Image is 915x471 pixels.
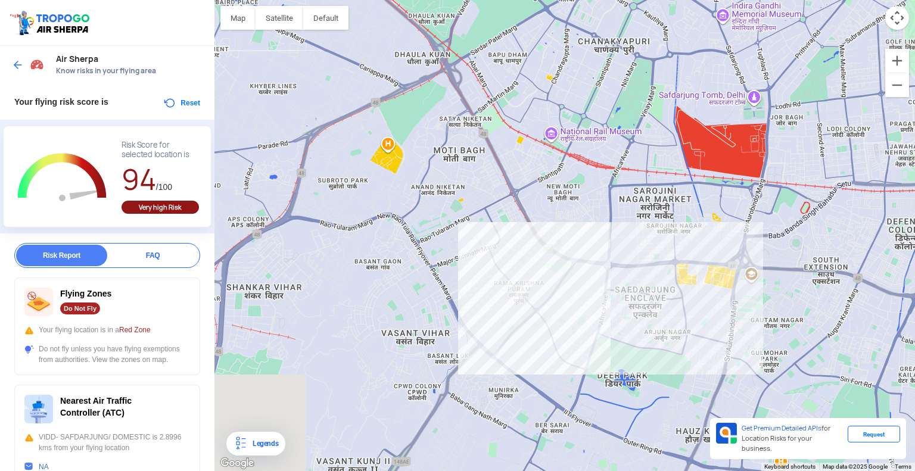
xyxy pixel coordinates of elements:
div: VIDD- SAFDARJUNG/ DOMESTIC is 2.8996 kms from your flying location [24,432,190,453]
div: Your flying location is in a [24,325,190,335]
button: Zoom in [885,49,909,73]
span: Flying Zones [60,289,111,298]
img: Premium APIs [716,423,737,444]
div: Do not fly unless you have flying exemptions from authorities. View the zones on map. [24,344,190,365]
span: Nearest Air Traffic Controller (ATC) [60,396,132,417]
g: Chart [13,141,112,216]
button: Show satellite imagery [256,6,303,30]
img: ic_nofly.svg [24,288,53,316]
a: NA [39,463,49,471]
div: for Location Risks for your business. [737,423,848,454]
img: ic_tgdronemaps.svg [9,9,94,36]
img: Google [217,456,257,471]
span: Air Sherpa [56,54,203,64]
a: Open this area in Google Maps (opens a new window) [217,456,257,471]
span: Map data ©2025 Google [823,463,888,470]
span: Know risks in your flying area [56,66,203,76]
div: FAQ [107,245,198,266]
div: Request [848,426,900,442]
button: Map camera controls [885,6,909,30]
img: ic_atc.svg [24,395,53,423]
button: Zoom out [885,73,909,97]
img: Risk Scores [30,57,44,71]
img: ic_arrow_back_blue.svg [12,59,24,71]
div: Legends [248,436,278,451]
button: Keyboard shortcuts [764,463,816,471]
div: Risk Report [16,245,107,266]
button: Reset [163,96,200,110]
span: Red Zone [119,326,151,334]
button: Show street map [220,6,256,30]
a: Terms [895,463,911,470]
span: /100 [156,182,172,192]
span: 94 [122,161,156,198]
span: Your flying risk score is [14,97,108,107]
div: Risk Score for selected location is [122,141,199,160]
div: Do Not Fly [60,302,100,314]
div: Very high Risk [122,201,199,214]
img: Legends [234,436,248,451]
span: Get Premium Detailed APIs [742,424,821,432]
